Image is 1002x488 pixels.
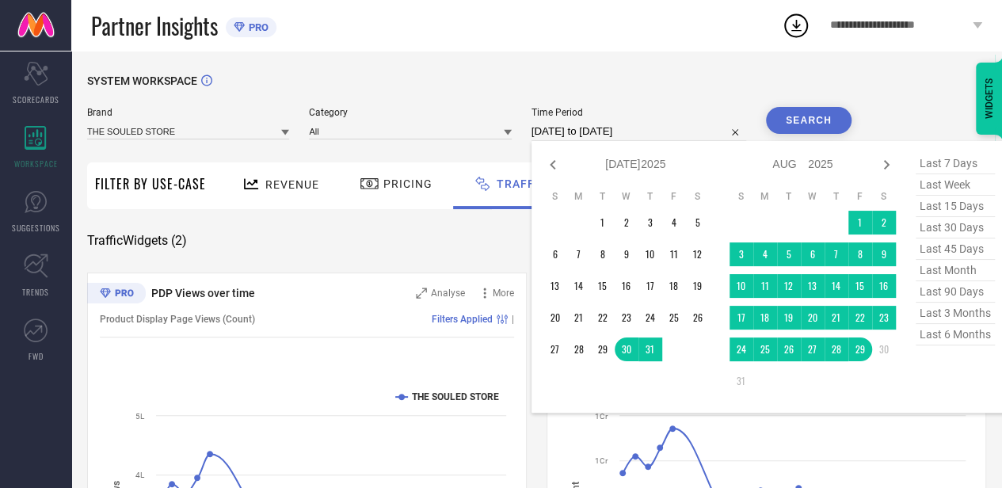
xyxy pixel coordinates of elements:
td: Fri Jul 25 2025 [662,306,686,330]
text: THE SOULED STORE [412,391,499,402]
span: PRO [245,21,269,33]
td: Sun Aug 24 2025 [730,337,753,361]
div: Previous month [543,155,562,174]
button: Search [766,107,852,134]
text: 5L [135,412,145,421]
td: Wed Jul 09 2025 [615,242,638,266]
td: Wed Aug 06 2025 [801,242,825,266]
span: Revenue [265,178,319,191]
td: Tue Aug 19 2025 [777,306,801,330]
text: 1Cr [595,456,608,465]
td: Thu Aug 07 2025 [825,242,848,266]
span: TRENDS [22,286,49,298]
span: Time Period [531,107,746,118]
span: last week [916,174,995,196]
td: Wed Jul 02 2025 [615,211,638,234]
td: Mon Aug 18 2025 [753,306,777,330]
td: Thu Jul 31 2025 [638,337,662,361]
td: Mon Aug 11 2025 [753,274,777,298]
span: Filter By Use-Case [95,174,206,193]
td: Wed Aug 13 2025 [801,274,825,298]
td: Wed Aug 20 2025 [801,306,825,330]
td: Sat Jul 26 2025 [686,306,710,330]
th: Tuesday [591,190,615,203]
span: last 15 days [916,196,995,217]
span: WORKSPACE [14,158,58,170]
th: Saturday [872,190,896,203]
td: Fri Aug 15 2025 [848,274,872,298]
td: Sat Aug 16 2025 [872,274,896,298]
span: Category [309,107,511,118]
span: last 7 days [916,153,995,174]
th: Thursday [638,190,662,203]
td: Tue Jul 29 2025 [591,337,615,361]
span: last 45 days [916,238,995,260]
td: Sat Jul 19 2025 [686,274,710,298]
td: Sun Aug 03 2025 [730,242,753,266]
input: Select time period [531,122,746,141]
th: Sunday [543,190,567,203]
td: Sat Aug 23 2025 [872,306,896,330]
th: Thursday [825,190,848,203]
span: Analyse [431,288,465,299]
td: Sun Aug 31 2025 [730,369,753,393]
text: 4L [135,471,145,479]
th: Sunday [730,190,753,203]
td: Sat Aug 30 2025 [872,337,896,361]
td: Wed Jul 23 2025 [615,306,638,330]
td: Mon Aug 25 2025 [753,337,777,361]
td: Tue Jul 01 2025 [591,211,615,234]
td: Tue Aug 12 2025 [777,274,801,298]
td: Fri Jul 11 2025 [662,242,686,266]
td: Sun Aug 10 2025 [730,274,753,298]
td: Wed Jul 30 2025 [615,337,638,361]
span: SCORECARDS [13,93,59,105]
th: Friday [848,190,872,203]
span: Filters Applied [432,314,493,325]
th: Wednesday [615,190,638,203]
th: Wednesday [801,190,825,203]
th: Friday [662,190,686,203]
th: Tuesday [777,190,801,203]
td: Mon Jul 21 2025 [567,306,591,330]
span: Product Display Page Views (Count) [100,314,255,325]
td: Mon Jul 07 2025 [567,242,591,266]
td: Tue Jul 08 2025 [591,242,615,266]
span: PDP Views over time [151,287,255,299]
td: Mon Aug 04 2025 [753,242,777,266]
td: Fri Jul 18 2025 [662,274,686,298]
td: Sat Jul 12 2025 [686,242,710,266]
td: Fri Aug 29 2025 [848,337,872,361]
th: Saturday [686,190,710,203]
td: Sun Aug 17 2025 [730,306,753,330]
td: Wed Aug 27 2025 [801,337,825,361]
span: last 6 months [916,324,995,345]
span: | [512,314,514,325]
td: Sat Jul 05 2025 [686,211,710,234]
th: Monday [567,190,591,203]
td: Tue Aug 05 2025 [777,242,801,266]
span: last 3 months [916,303,995,324]
td: Thu Aug 21 2025 [825,306,848,330]
td: Sat Aug 02 2025 [872,211,896,234]
td: Fri Jul 04 2025 [662,211,686,234]
td: Thu Jul 03 2025 [638,211,662,234]
td: Fri Aug 01 2025 [848,211,872,234]
td: Sun Jul 20 2025 [543,306,567,330]
span: More [493,288,514,299]
td: Sun Jul 27 2025 [543,337,567,361]
span: Traffic Widgets ( 2 ) [87,233,187,249]
span: Traffic [497,177,547,190]
div: Premium [87,283,146,307]
td: Tue Jul 22 2025 [591,306,615,330]
td: Thu Aug 14 2025 [825,274,848,298]
td: Fri Aug 22 2025 [848,306,872,330]
td: Wed Jul 16 2025 [615,274,638,298]
td: Fri Aug 08 2025 [848,242,872,266]
td: Tue Jul 15 2025 [591,274,615,298]
td: Sat Aug 09 2025 [872,242,896,266]
span: Brand [87,107,289,118]
svg: Zoom [416,288,427,299]
td: Mon Jul 14 2025 [567,274,591,298]
span: SYSTEM WORKSPACE [87,74,197,87]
